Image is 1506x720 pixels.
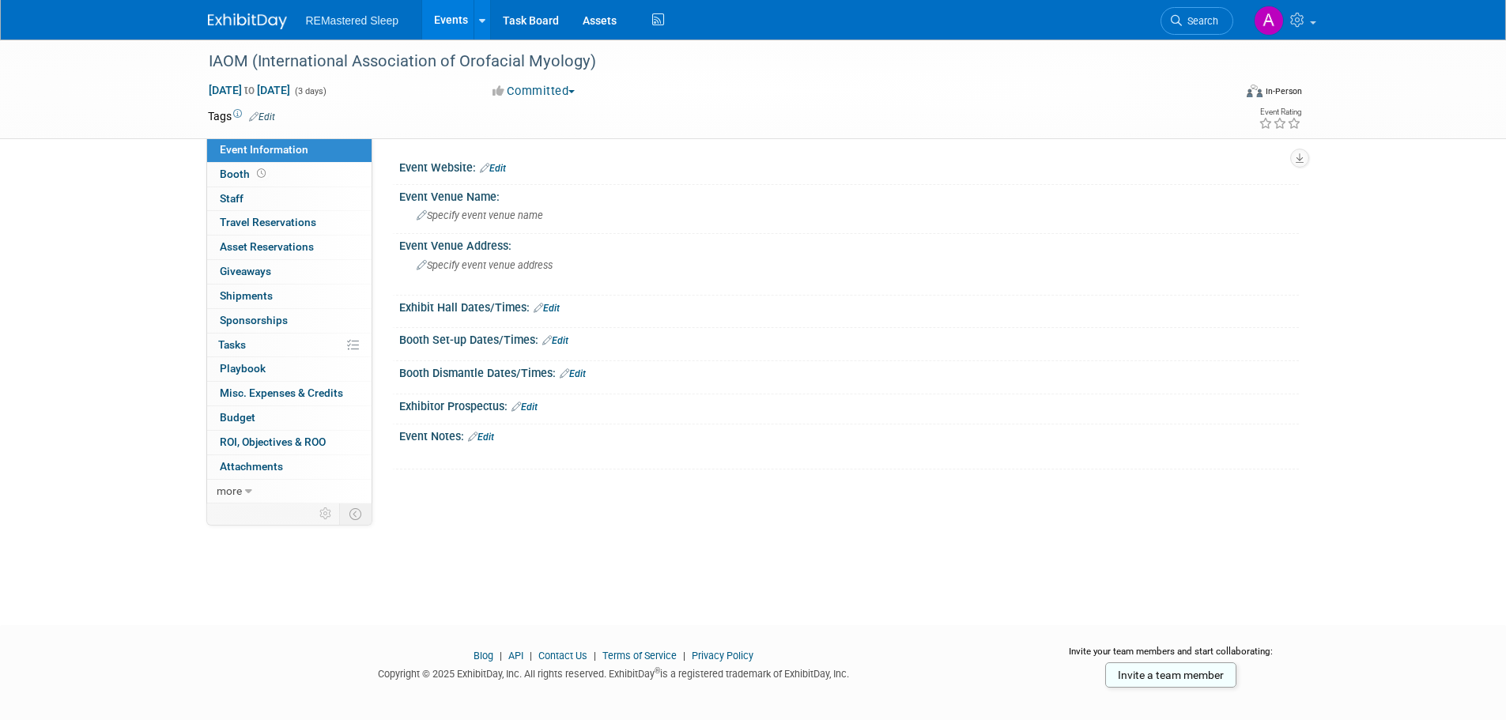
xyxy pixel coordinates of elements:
[399,361,1299,382] div: Booth Dismantle Dates/Times:
[399,328,1299,349] div: Booth Set-up Dates/Times:
[399,185,1299,205] div: Event Venue Name:
[207,138,372,162] a: Event Information
[1044,645,1299,669] div: Invite your team members and start collaborating:
[590,650,600,662] span: |
[560,368,586,379] a: Edit
[1161,7,1233,35] a: Search
[508,650,523,662] a: API
[218,338,246,351] span: Tasks
[220,289,273,302] span: Shipments
[208,83,291,97] span: [DATE] [DATE]
[207,480,372,503] a: more
[1265,85,1302,97] div: In-Person
[399,234,1299,254] div: Event Venue Address:
[208,13,287,29] img: ExhibitDay
[1105,662,1236,688] a: Invite a team member
[220,460,283,473] span: Attachments
[207,406,372,430] a: Budget
[1259,108,1301,116] div: Event Rating
[207,455,372,479] a: Attachments
[207,211,372,235] a: Travel Reservations
[1182,15,1218,27] span: Search
[220,216,316,228] span: Travel Reservations
[207,187,372,211] a: Staff
[399,156,1299,176] div: Event Website:
[480,163,506,174] a: Edit
[208,108,275,124] td: Tags
[306,14,399,27] span: REMastered Sleep
[655,666,660,675] sup: ®
[207,357,372,381] a: Playbook
[220,435,326,448] span: ROI, Objectives & ROO
[399,394,1299,415] div: Exhibitor Prospectus:
[220,240,314,253] span: Asset Reservations
[468,432,494,443] a: Edit
[220,386,343,399] span: Misc. Expenses & Credits
[217,484,242,497] span: more
[207,309,372,333] a: Sponsorships
[511,401,538,413] a: Edit
[207,285,372,308] a: Shipments
[496,650,506,662] span: |
[1247,85,1263,97] img: Format-Inperson.png
[207,334,372,357] a: Tasks
[474,650,493,662] a: Blog
[203,47,1210,76] div: IAOM (International Association of Orofacial Myology)
[538,650,587,662] a: Contact Us
[254,168,269,179] span: Booth not reserved yet
[220,192,243,205] span: Staff
[220,362,266,375] span: Playbook
[207,236,372,259] a: Asset Reservations
[399,296,1299,316] div: Exhibit Hall Dates/Times:
[220,143,308,156] span: Event Information
[487,83,581,100] button: Committed
[207,163,372,187] a: Booth
[602,650,677,662] a: Terms of Service
[220,265,271,277] span: Giveaways
[1140,82,1303,106] div: Event Format
[399,424,1299,445] div: Event Notes:
[207,382,372,405] a: Misc. Expenses & Credits
[526,650,536,662] span: |
[542,335,568,346] a: Edit
[242,84,257,96] span: to
[339,503,372,524] td: Toggle Event Tabs
[220,168,269,180] span: Booth
[417,209,543,221] span: Specify event venue name
[207,260,372,284] a: Giveaways
[417,259,553,271] span: Specify event venue address
[207,431,372,454] a: ROI, Objectives & ROO
[692,650,753,662] a: Privacy Policy
[312,503,340,524] td: Personalize Event Tab Strip
[293,86,326,96] span: (3 days)
[220,411,255,424] span: Budget
[208,663,1021,681] div: Copyright © 2025 ExhibitDay, Inc. All rights reserved. ExhibitDay is a registered trademark of Ex...
[679,650,689,662] span: |
[1254,6,1284,36] img: Amber Nelson
[534,303,560,314] a: Edit
[249,111,275,123] a: Edit
[220,314,288,326] span: Sponsorships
